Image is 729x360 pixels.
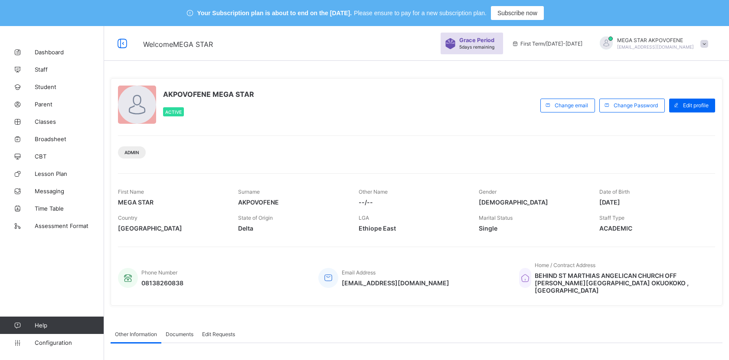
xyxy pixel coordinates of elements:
[479,198,586,206] span: [DEMOGRAPHIC_DATA]
[535,272,706,294] span: BEHIND ST MARTHIAS ANGELICAN CHURCH OFF [PERSON_NAME][GEOGRAPHIC_DATA] OKUOKOKO , [GEOGRAPHIC_DATA]
[342,269,376,276] span: Email Address
[118,215,137,221] span: Country
[445,38,456,49] img: sticker-purple.71386a28dfed39d6af7621340158ba97.svg
[163,90,254,99] span: AKPOVOFENE MEGA STAR
[479,215,513,221] span: Marital Status
[599,215,624,221] span: Staff Type
[118,225,225,232] span: [GEOGRAPHIC_DATA]
[512,40,582,47] span: session/term information
[459,44,494,50] span: 5 days remaining
[35,322,104,329] span: Help
[354,10,487,17] span: Please ensure to pay for a new subscription plan.
[35,153,104,160] span: CBT
[497,10,537,17] span: Subscribe now
[35,170,104,177] span: Lesson Plan
[202,331,235,337] span: Edit Requests
[35,222,104,229] span: Assessment Format
[359,188,388,195] span: Other Name
[617,37,694,43] span: MEGA STAR AKPOVOFENE
[479,225,586,232] span: Single
[359,215,369,221] span: LGA
[35,205,104,212] span: Time Table
[238,198,345,206] span: AKPOVOFENE
[35,83,104,90] span: Student
[124,150,139,155] span: Admin
[535,262,595,268] span: Home / Contract Address
[35,188,104,195] span: Messaging
[479,188,497,195] span: Gender
[141,279,183,287] span: 08138260838
[342,279,449,287] span: [EMAIL_ADDRESS][DOMAIN_NAME]
[683,102,709,109] span: Edit profile
[35,339,104,346] span: Configuration
[555,102,588,109] span: Change email
[599,188,630,195] span: Date of Birth
[599,198,706,206] span: [DATE]
[35,118,104,125] span: Classes
[35,66,104,73] span: Staff
[165,109,182,115] span: Active
[141,269,177,276] span: Phone Number
[197,10,352,17] span: Your Subscription plan is about to end on the [DATE].
[238,225,345,232] span: Delta
[238,188,260,195] span: Surname
[599,225,706,232] span: ACADEMIC
[166,331,193,337] span: Documents
[35,101,104,108] span: Parent
[614,102,658,109] span: Change Password
[35,49,104,56] span: Dashboard
[118,188,144,195] span: First Name
[591,36,713,51] div: MEGA STARAKPOVOFENE
[143,40,213,49] span: Welcome MEGA STAR
[359,225,466,232] span: Ethiope East
[118,198,225,206] span: MEGA STAR
[359,198,466,206] span: --/--
[115,331,157,337] span: Other Information
[459,37,494,43] span: Grace Period
[35,135,104,142] span: Broadsheet
[238,215,273,221] span: State of Origin
[617,44,694,50] span: [EMAIL_ADDRESS][DOMAIN_NAME]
